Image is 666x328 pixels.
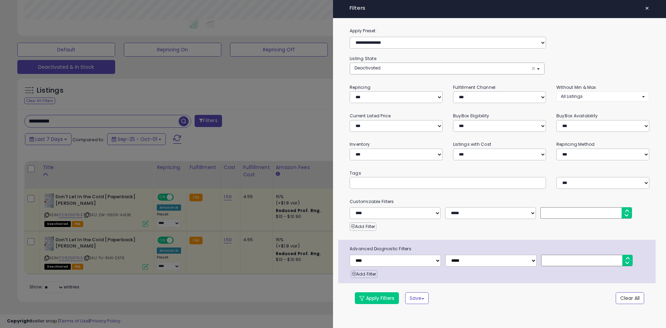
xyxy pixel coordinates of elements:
small: BuyBox Availability [556,113,598,119]
button: Add Filter [351,270,377,278]
span: × [531,65,536,72]
small: BuyBox Eligibility [453,113,489,119]
button: Deactivated × [350,63,544,74]
span: × [645,3,649,13]
button: Save [405,292,429,304]
small: Customizable Filters [344,198,655,205]
small: Tags [344,169,655,177]
label: Apply Preset: [344,27,655,35]
small: Fulfillment Channel [453,84,495,90]
span: Deactivated [355,65,381,71]
small: Listings with Cost [453,141,491,147]
small: Inventory [350,141,370,147]
button: Add Filter [350,222,376,231]
small: Listing State [350,56,376,61]
h4: Filters [350,5,649,11]
small: Without Min & Max [556,84,596,90]
span: Advanced Diagnostic Filters [344,245,656,253]
span: All Listings [561,93,583,99]
small: Repricing [350,84,370,90]
button: Apply Filters [355,292,399,304]
button: All Listings [556,91,649,101]
button: Clear All [616,292,644,304]
button: × [642,3,652,13]
small: Repricing Method [556,141,595,147]
small: Current Listed Price [350,113,391,119]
